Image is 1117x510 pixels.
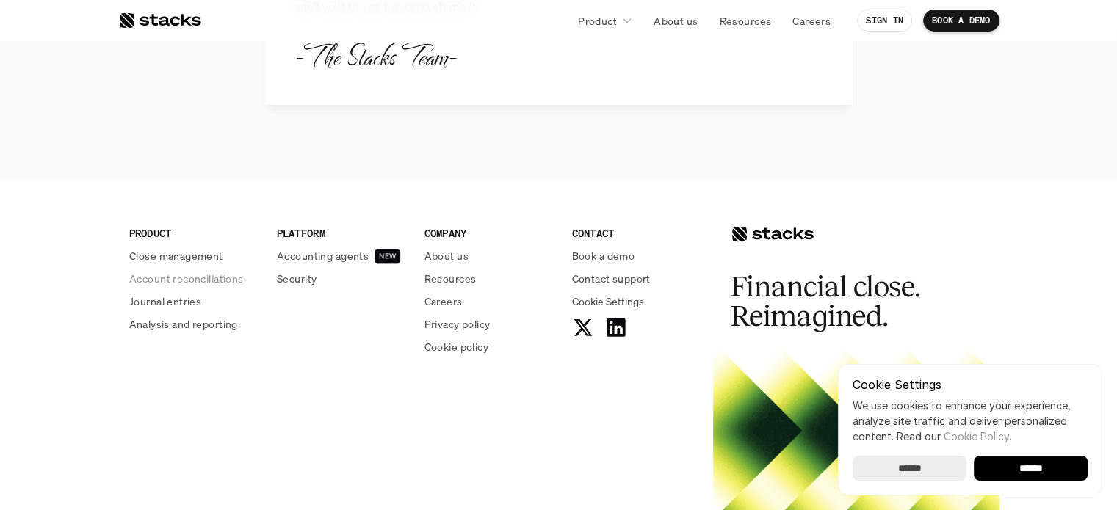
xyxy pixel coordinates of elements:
[857,10,912,32] a: SIGN IN
[129,294,201,309] p: Journal entries
[710,7,780,34] a: Resources
[572,225,702,241] p: CONTACT
[424,316,554,332] a: Privacy policy
[572,248,702,263] a: Book a demo
[277,271,317,286] p: Security
[277,248,369,263] p: Accounting agents
[572,271,702,286] a: Contact support
[424,248,469,263] p: About us
[572,294,644,309] button: Cookie Trigger
[129,294,259,309] a: Journal entries
[129,248,223,263] p: Close management
[731,272,951,331] h2: Financial close. Reimagined.
[866,15,903,26] p: SIGN IN
[932,15,991,26] p: BOOK A DEMO
[572,294,644,309] span: Cookie Settings
[923,10,999,32] a: BOOK A DEMO
[424,294,463,309] p: Careers
[277,271,407,286] a: Security
[129,225,259,241] p: PRODUCT
[129,316,238,332] p: Analysis and reporting
[129,316,259,332] a: Analysis and reporting
[578,13,617,29] p: Product
[277,225,407,241] p: PLATFORM
[853,379,1088,390] p: Cookie Settings
[853,398,1088,444] p: We use cookies to enhance your experience, analyze site traffic and deliver personalized content.
[294,35,456,76] p: -The Stacks Team-
[897,430,1011,442] span: Read our .
[424,225,554,241] p: COMPANY
[424,339,488,354] p: Cookie policy
[572,271,651,286] p: Contact support
[424,248,554,263] a: About us
[129,248,259,263] a: Close management
[654,13,698,29] p: About us
[379,252,396,261] h2: NEW
[944,430,1009,442] a: Cookie Policy
[424,316,491,332] p: Privacy policy
[792,13,831,29] p: Careers
[129,271,244,286] p: Account reconciliations
[424,339,554,354] a: Cookie policy
[784,7,839,34] a: Careers
[645,7,706,34] a: About us
[129,271,259,286] a: Account reconciliations
[424,294,554,309] a: Careers
[424,271,554,286] a: Resources
[277,248,407,263] a: Accounting agentsNEW
[719,13,771,29] p: Resources
[424,271,477,286] p: Resources
[572,248,635,263] p: Book a demo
